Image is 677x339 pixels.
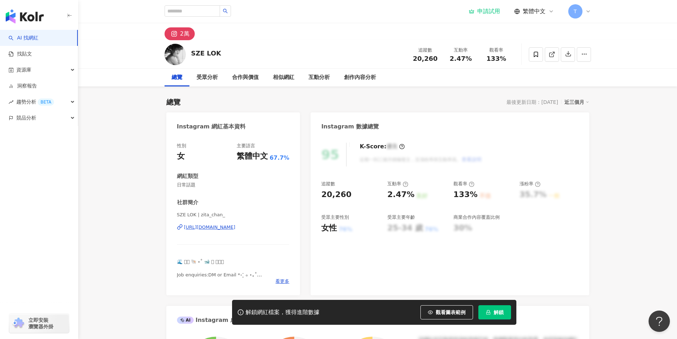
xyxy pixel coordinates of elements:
[184,224,236,231] div: [URL][DOMAIN_NAME]
[237,151,268,162] div: 繁體中文
[246,309,319,316] div: 解鎖網紅檔案，獲得進階數據
[9,83,37,90] a: 洞察報告
[387,181,408,187] div: 互動率
[9,100,14,105] span: rise
[16,94,54,110] span: 趨勢分析
[494,309,504,315] span: 解鎖
[16,110,36,126] span: 競品分析
[520,181,541,187] div: 漲粉率
[574,7,577,15] span: T
[177,259,267,290] span: 🌊 𓈒𓂂 🐚 ⭒˚ 🐋 𓇼 𓂂𓈒𓏸 ⠀ ⠀ Job enquiries:DM or Email *॰¨̮ ℴ ⋆｡˚ 💌[EMAIL_ADDRESS][DOMAIN_NAME]⠀ ₊ ✧ 。˚ꪔ...
[506,99,558,105] div: 最後更新日期：[DATE]
[523,7,546,15] span: 繁體中文
[9,51,32,58] a: 找貼文
[177,173,198,180] div: 網紅類型
[360,143,405,150] div: K-Score :
[172,73,182,82] div: 總覽
[387,189,414,200] div: 2.47%
[177,199,198,206] div: 社群簡介
[177,212,290,218] span: SZE LOK | zita_chan_
[469,8,500,15] a: 申請試用
[321,181,335,187] div: 追蹤數
[420,305,473,319] button: 觀看圖表範例
[177,151,185,162] div: 女
[11,318,25,329] img: chrome extension
[177,224,290,231] a: [URL][DOMAIN_NAME]
[166,97,181,107] div: 總覽
[308,73,330,82] div: 互動分析
[412,47,439,54] div: 追蹤數
[270,154,290,162] span: 67.7%
[321,189,351,200] div: 20,260
[177,143,186,149] div: 性別
[237,143,255,149] div: 主要語言
[321,223,337,234] div: 女性
[344,73,376,82] div: 創作內容分析
[483,47,510,54] div: 觀看率
[478,305,511,319] button: 解鎖
[487,55,506,62] span: 133%
[453,189,478,200] div: 133%
[413,55,437,62] span: 20,260
[165,27,195,40] button: 2萬
[16,62,31,78] span: 資源庫
[232,73,259,82] div: 合作與價值
[191,49,221,58] div: SZE LOK
[177,182,290,188] span: 日常話題
[6,9,44,23] img: logo
[453,214,500,221] div: 商業合作內容覆蓋比例
[9,35,38,42] a: searchAI 找網紅
[436,309,466,315] span: 觀看圖表範例
[197,73,218,82] div: 受眾分析
[165,44,186,65] img: KOL Avatar
[447,47,474,54] div: 互動率
[177,123,246,131] div: Instagram 網紅基本資料
[275,278,289,285] span: 看更多
[450,55,472,62] span: 2.47%
[486,310,491,315] span: lock
[28,317,53,330] span: 立即安裝 瀏覽器外掛
[453,181,474,187] div: 觀看率
[273,73,294,82] div: 相似網紅
[180,29,189,39] div: 2萬
[387,214,415,221] div: 受眾主要年齡
[321,214,349,221] div: 受眾主要性別
[321,123,379,131] div: Instagram 數據總覽
[564,97,589,107] div: 近三個月
[38,99,54,106] div: BETA
[223,9,228,14] span: search
[9,314,69,333] a: chrome extension立即安裝 瀏覽器外掛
